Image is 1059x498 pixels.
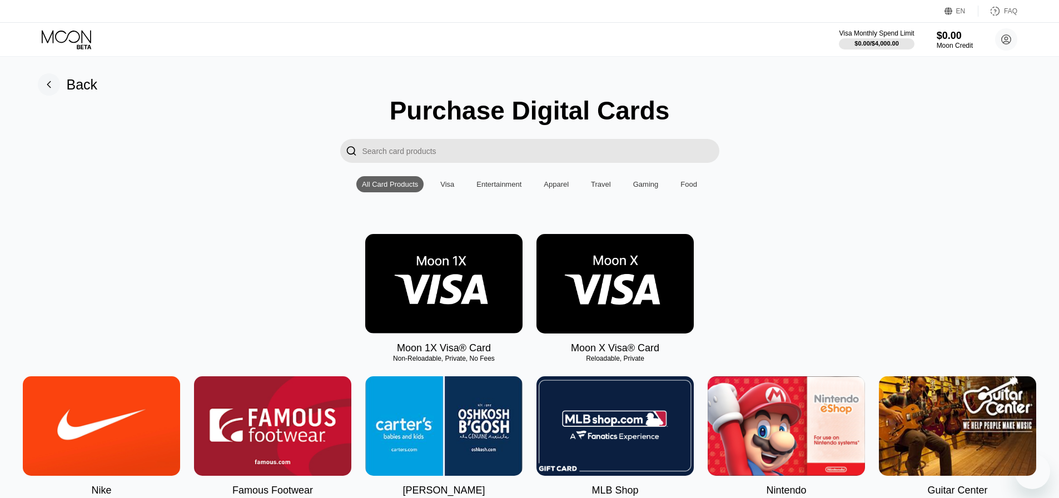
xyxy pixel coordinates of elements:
[956,7,966,15] div: EN
[591,180,611,188] div: Travel
[585,176,616,192] div: Travel
[538,176,574,192] div: Apparel
[435,176,460,192] div: Visa
[628,176,664,192] div: Gaming
[839,29,914,37] div: Visa Monthly Spend Limit
[937,30,973,42] div: $0.00
[544,180,569,188] div: Apparel
[1004,7,1017,15] div: FAQ
[390,96,670,126] div: Purchase Digital Cards
[232,485,313,496] div: Famous Footwear
[346,145,357,157] div: 
[978,6,1017,17] div: FAQ
[839,29,914,49] div: Visa Monthly Spend Limit$0.00/$4,000.00
[633,180,659,188] div: Gaming
[397,342,491,354] div: Moon 1X Visa® Card
[476,180,521,188] div: Entertainment
[365,355,523,362] div: Non-Reloadable, Private, No Fees
[944,6,978,17] div: EN
[536,355,694,362] div: Reloadable, Private
[680,180,697,188] div: Food
[340,139,362,163] div: 
[38,73,98,96] div: Back
[571,342,659,354] div: Moon X Visa® Card
[402,485,485,496] div: [PERSON_NAME]
[927,485,987,496] div: Guitar Center
[591,485,638,496] div: MLB Shop
[440,180,454,188] div: Visa
[766,485,806,496] div: Nintendo
[1015,454,1050,489] iframe: Button to launch messaging window
[362,139,719,163] input: Search card products
[854,40,899,47] div: $0.00 / $4,000.00
[675,176,703,192] div: Food
[356,176,424,192] div: All Card Products
[471,176,527,192] div: Entertainment
[91,485,111,496] div: Nike
[937,30,973,49] div: $0.00Moon Credit
[67,77,98,93] div: Back
[937,42,973,49] div: Moon Credit
[362,180,418,188] div: All Card Products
